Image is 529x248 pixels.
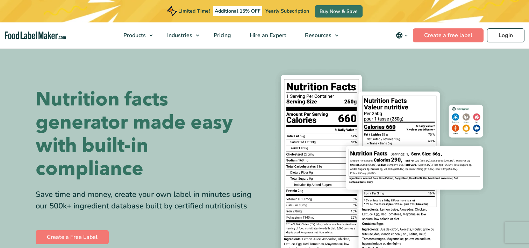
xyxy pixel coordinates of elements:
[36,88,259,180] h1: Nutrition facts generator made easy with built-in compliance
[248,32,287,39] span: Hire an Expert
[303,32,332,39] span: Resources
[296,22,342,48] a: Resources
[212,32,232,39] span: Pricing
[121,32,146,39] span: Products
[158,22,203,48] a: Industries
[241,22,294,48] a: Hire an Expert
[265,8,309,14] span: Yearly Subscription
[178,8,210,14] span: Limited Time!
[487,28,524,42] a: Login
[413,28,484,42] a: Create a free label
[36,189,259,212] div: Save time and money, create your own label in minutes using our 500k+ ingredient database built b...
[114,22,156,48] a: Products
[205,22,239,48] a: Pricing
[213,6,262,16] span: Additional 15% OFF
[36,230,109,244] a: Create a Free Label
[315,5,363,18] a: Buy Now & Save
[165,32,193,39] span: Industries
